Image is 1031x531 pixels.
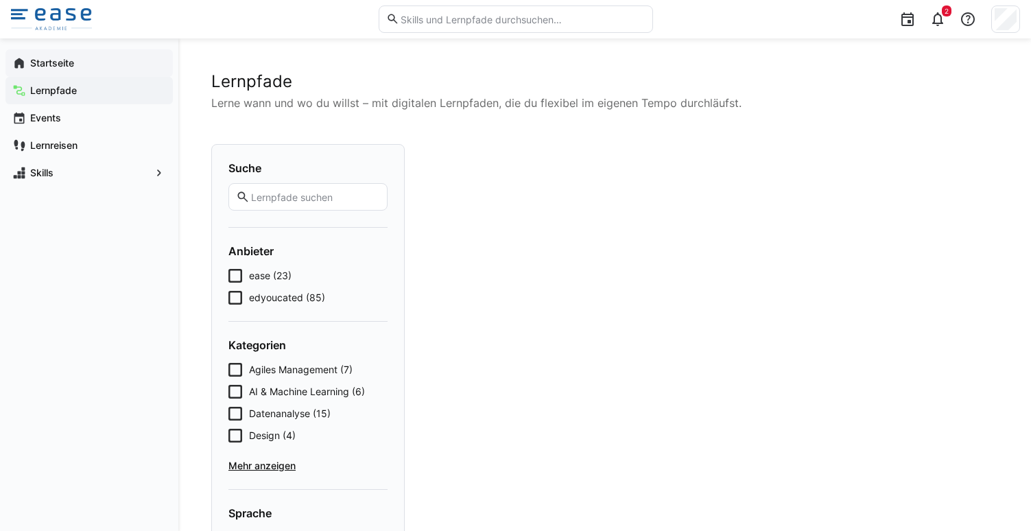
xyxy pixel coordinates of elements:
span: Mehr anzeigen [228,459,388,473]
h2: Lernpfade [211,71,998,92]
span: Agiles Management (7) [249,363,353,377]
span: ease (23) [249,269,292,283]
h4: Kategorien [228,338,388,352]
span: AI & Machine Learning (6) [249,385,365,399]
h4: Anbieter [228,244,388,258]
span: edyoucated (85) [249,291,325,305]
span: Datenanalyse (15) [249,407,331,421]
h4: Suche [228,161,388,175]
p: Lerne wann und wo du willst – mit digitalen Lernpfaden, die du flexibel im eigenen Tempo durchläu... [211,95,998,111]
span: Design (4) [249,429,296,442]
input: Skills und Lernpfade durchsuchen… [399,13,645,25]
h4: Sprache [228,506,388,520]
span: 2 [945,7,949,15]
input: Lernpfade suchen [250,191,380,203]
